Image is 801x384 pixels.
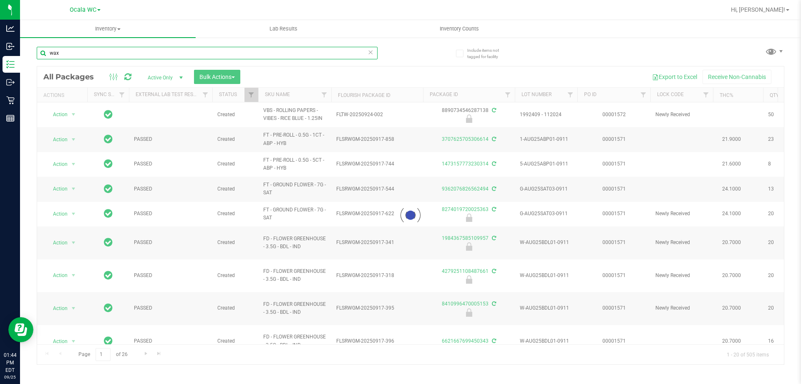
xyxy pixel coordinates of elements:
span: Inventory Counts [428,25,490,33]
inline-svg: Inbound [6,42,15,51]
inline-svg: Analytics [6,24,15,33]
a: Lab Results [196,20,371,38]
span: Ocala WC [70,6,96,13]
span: Lab Results [258,25,309,33]
p: 01:44 PM EDT [4,351,16,374]
span: Include items not tagged for facility [467,47,509,60]
inline-svg: Outbound [6,78,15,86]
span: Hi, [PERSON_NAME]! [731,6,785,13]
inline-svg: Inventory [6,60,15,69]
p: 09/25 [4,374,16,380]
span: Clear [368,47,373,58]
input: Search Package ID, Item Name, SKU, Lot or Part Number... [37,47,378,59]
inline-svg: Reports [6,114,15,122]
inline-svg: Retail [6,96,15,104]
span: Inventory [20,25,196,33]
a: Inventory [20,20,196,38]
a: Inventory Counts [371,20,547,38]
iframe: Resource center [8,317,33,342]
